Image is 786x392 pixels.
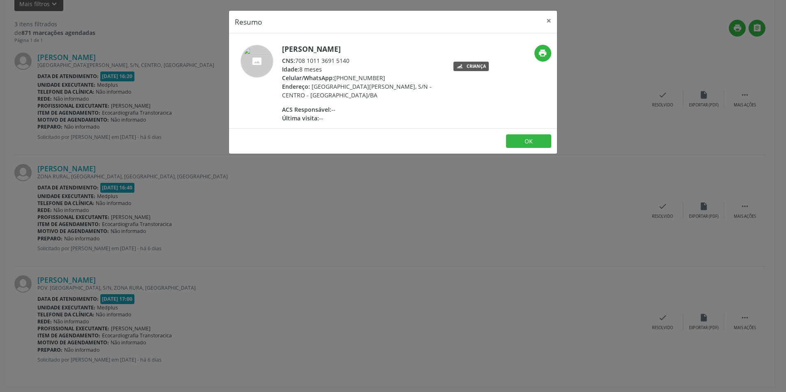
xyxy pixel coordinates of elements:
[282,65,299,73] span: Idade:
[282,74,334,82] span: Celular/WhatsApp:
[506,134,551,148] button: OK
[282,83,432,99] span: [GEOGRAPHIC_DATA][PERSON_NAME], S/N - CENTRO - [GEOGRAPHIC_DATA]/BA
[240,45,273,78] img: accompaniment
[282,105,442,114] div: --
[235,16,262,27] h5: Resumo
[282,65,442,74] div: 8 meses
[282,106,331,113] span: ACS Responsável:
[282,45,442,53] h5: [PERSON_NAME]
[467,64,486,69] div: Criança
[282,114,442,122] div: --
[282,57,295,65] span: CNS:
[541,11,557,31] button: Close
[282,56,442,65] div: 708 1011 3691 5140
[282,74,442,82] div: [PHONE_NUMBER]
[538,48,547,58] i: print
[534,45,551,62] button: print
[282,83,310,90] span: Endereço:
[282,114,319,122] span: Última visita:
